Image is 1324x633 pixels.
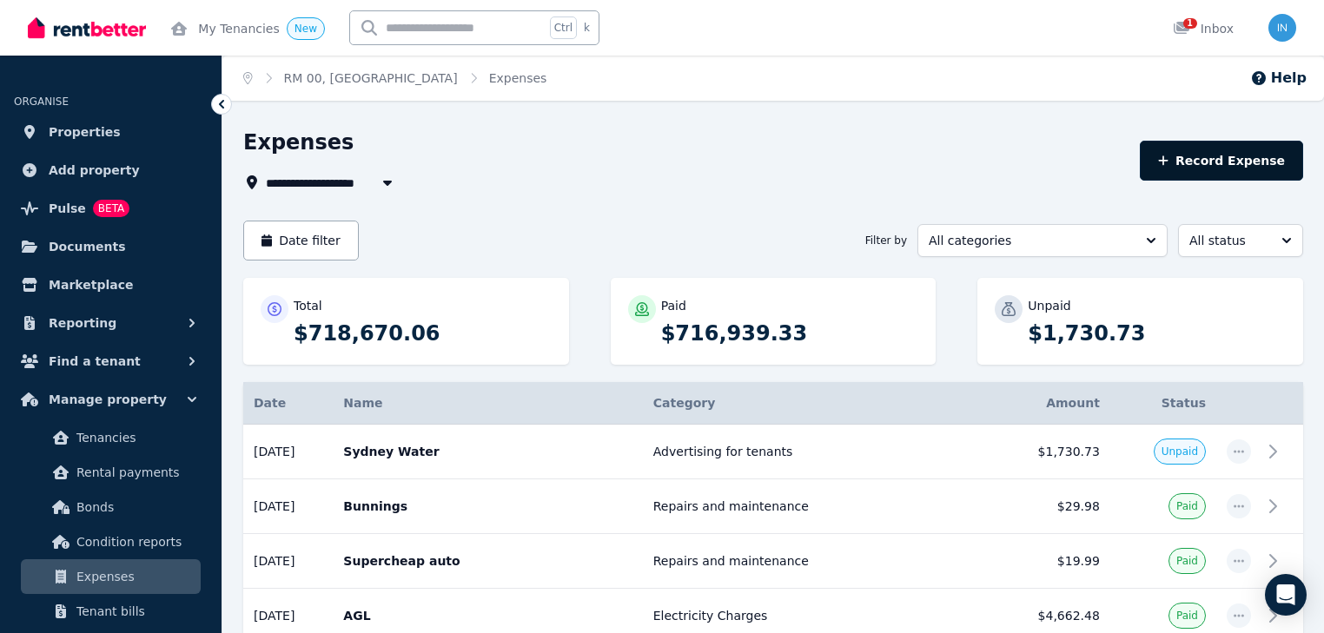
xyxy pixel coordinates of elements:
img: info@museliving.com.au [1268,14,1296,42]
td: $29.98 [979,479,1110,534]
a: Add property [14,153,208,188]
p: Total [294,297,322,314]
span: Pulse [49,198,86,219]
a: RM 00, [GEOGRAPHIC_DATA] [284,71,458,85]
p: Sydney Water [343,443,632,460]
span: All status [1189,232,1268,249]
span: Filter by [865,234,907,247]
td: [DATE] [243,534,333,589]
span: Manage property [49,389,167,410]
p: $718,670.06 [294,320,552,347]
a: Rental payments [21,455,201,490]
td: Repairs and maintenance [643,479,979,534]
span: Bonds [76,497,194,518]
img: RentBetter [28,15,146,41]
th: Status [1110,382,1216,425]
span: k [584,21,590,35]
button: Manage property [14,382,208,417]
h1: Expenses [243,129,354,156]
td: Advertising for tenants [643,425,979,479]
td: Repairs and maintenance [643,534,979,589]
span: Marketplace [49,274,133,295]
span: Rental payments [76,462,194,483]
span: 1 [1183,18,1197,29]
p: Bunnings [343,498,632,515]
td: [DATE] [243,479,333,534]
th: Name [333,382,642,425]
a: Documents [14,229,208,264]
td: [DATE] [243,425,333,479]
span: Expenses [76,566,194,587]
button: All categories [917,224,1168,257]
a: Bonds [21,490,201,524]
p: $1,730.73 [1028,320,1286,347]
p: Unpaid [1028,297,1070,314]
a: Expenses [489,71,547,85]
span: Paid [1176,609,1198,623]
button: All status [1178,224,1303,257]
a: PulseBETA [14,191,208,226]
a: Tenant bills [21,594,201,629]
span: Paid [1176,499,1198,513]
span: Reporting [49,313,116,333]
span: Documents [49,236,126,257]
button: Help [1250,68,1307,89]
a: Properties [14,115,208,149]
a: Expenses [21,559,201,594]
button: Reporting [14,306,208,340]
button: Record Expense [1140,141,1303,181]
span: Condition reports [76,531,194,552]
span: All categories [929,232,1132,249]
span: New [295,23,317,35]
th: Amount [979,382,1110,425]
td: $19.99 [979,534,1110,589]
button: Date filter [243,221,359,260]
th: Date [243,382,333,425]
a: Marketplace [14,267,208,302]
span: Add property [49,160,140,181]
span: Find a tenant [49,351,141,372]
span: Properties [49,122,121,142]
nav: Breadcrumb [222,56,567,101]
span: BETA [93,200,129,217]
span: Tenancies [76,427,194,448]
p: AGL [343,607,632,624]
p: $716,939.33 [661,320,919,347]
th: Category [643,382,979,425]
p: Supercheap auto [343,552,632,570]
span: Tenant bills [76,601,194,622]
div: Open Intercom Messenger [1265,574,1307,616]
a: Tenancies [21,420,201,455]
p: Paid [661,297,686,314]
div: Inbox [1173,20,1234,37]
button: Find a tenant [14,344,208,379]
td: $1,730.73 [979,425,1110,479]
span: ORGANISE [14,96,69,108]
a: Condition reports [21,524,201,559]
span: Unpaid [1162,445,1198,458]
span: Ctrl [550,16,577,39]
span: Paid [1176,554,1198,568]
